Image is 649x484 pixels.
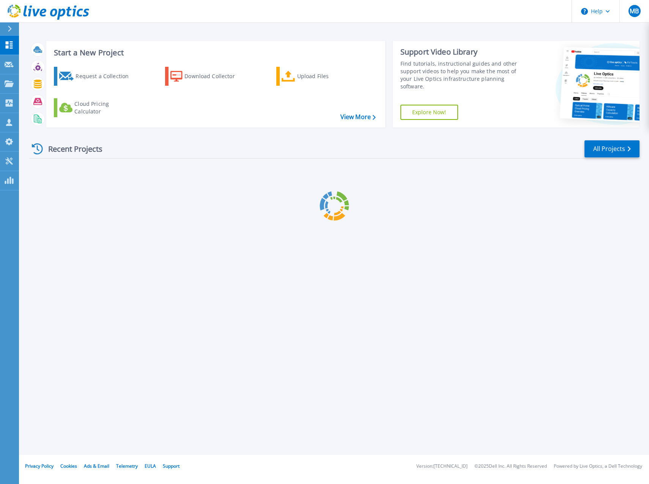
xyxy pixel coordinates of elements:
[416,464,468,469] li: Version: [TECHNICAL_ID]
[584,140,640,157] a: All Projects
[297,69,358,84] div: Upload Files
[25,463,54,469] a: Privacy Policy
[554,464,642,469] li: Powered by Live Optics, a Dell Technology
[400,105,458,120] a: Explore Now!
[60,463,77,469] a: Cookies
[29,140,113,158] div: Recent Projects
[116,463,138,469] a: Telemetry
[54,49,375,57] h3: Start a New Project
[630,8,639,14] span: MB
[54,67,139,86] a: Request a Collection
[163,463,180,469] a: Support
[184,69,245,84] div: Download Collector
[165,67,250,86] a: Download Collector
[74,100,135,115] div: Cloud Pricing Calculator
[400,47,525,57] div: Support Video Library
[145,463,156,469] a: EULA
[340,113,376,121] a: View More
[400,60,525,90] div: Find tutorials, instructional guides and other support videos to help you make the most of your L...
[276,67,361,86] a: Upload Files
[474,464,547,469] li: © 2025 Dell Inc. All Rights Reserved
[54,98,139,117] a: Cloud Pricing Calculator
[76,69,136,84] div: Request a Collection
[84,463,109,469] a: Ads & Email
